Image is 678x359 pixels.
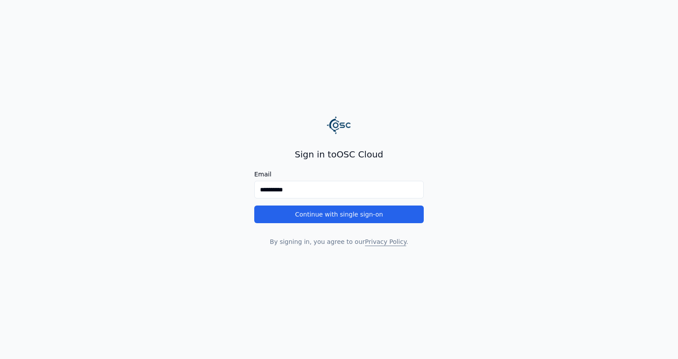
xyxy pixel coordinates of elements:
h2: Sign in to OSC Cloud [254,148,424,161]
label: Email [254,171,424,177]
p: By signing in, you agree to our . [254,237,424,246]
a: Privacy Policy [365,238,406,245]
button: Continue with single sign-on [254,206,424,223]
img: Logo [327,113,351,138]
